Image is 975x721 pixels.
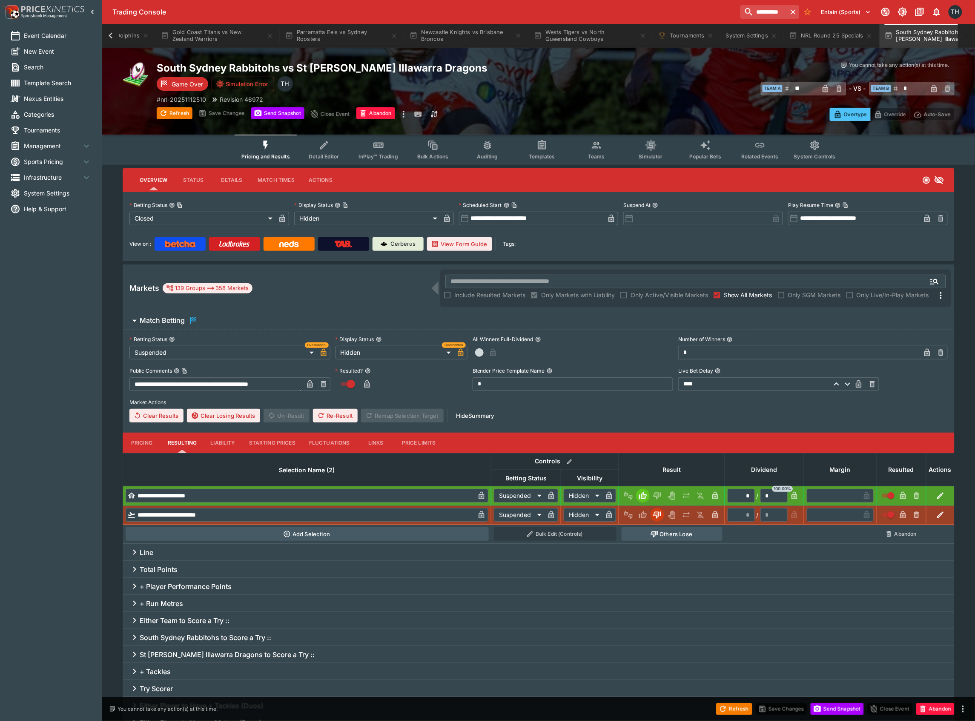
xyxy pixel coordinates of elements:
[427,237,492,251] button: View Form Guide
[494,508,545,522] div: Suspended
[140,684,173,693] h6: Try Scorer
[140,582,232,591] h6: + Player Performance Points
[716,703,752,715] button: Refresh
[788,290,841,299] span: Only SGM Markets
[849,84,866,93] h6: - VS -
[721,24,783,48] button: System Settings
[24,157,81,166] span: Sports Pricing
[112,8,737,17] div: Trading Console
[503,237,516,251] label: Tags:
[929,4,944,20] button: Notifications
[451,409,499,422] button: HideSummary
[169,336,175,342] button: Betting Status
[529,24,651,48] button: Wests Tigers vs North Queensland Cowboys
[877,453,926,486] th: Resulted
[651,508,664,522] button: Lose
[123,433,161,453] button: Pricing
[174,368,180,374] button: Public CommentsCopy To Clipboard
[878,4,893,20] button: Connected to PK
[157,107,192,119] button: Refresh
[399,107,409,121] button: more
[772,486,793,492] span: 100.00%
[473,336,533,343] p: All Winners Full-Dividend
[879,527,924,541] button: Abandon
[373,237,424,251] a: Cerberus
[241,153,290,160] span: Pricing and Results
[922,176,931,184] svg: Closed
[220,95,263,104] p: Revision 46972
[118,705,218,713] p: You cannot take any action(s) at this time.
[129,346,317,359] div: Suspended
[251,170,301,190] button: Match Times
[129,212,275,225] div: Closed
[678,367,713,374] p: Live Bet Delay
[301,170,340,190] button: Actions
[157,95,206,104] p: Copy To Clipboard
[129,283,159,293] h5: Markets
[936,290,946,301] svg: More
[280,24,403,48] button: Parramatta Eels vs Sydney Roosters
[694,489,708,503] button: Eliminated In Play
[639,153,663,160] span: Simulator
[336,367,363,374] p: Resulted?
[727,336,733,342] button: Number of Winners
[763,85,783,92] span: Team A
[24,78,92,87] span: Template Search
[843,202,849,208] button: Copy To Clipboard
[129,396,948,409] label: Market Actions
[165,241,195,247] img: Betcha
[156,24,278,48] button: Gold Coast Titans vs New Zealand Warriors
[694,508,708,522] button: Eliminated In Play
[123,61,150,89] img: rugby_league.png
[830,108,955,121] div: Start From
[204,433,242,453] button: Liability
[916,704,955,712] span: Mark an event as closed and abandoned.
[444,342,463,348] span: Overridden
[356,109,395,117] span: Mark an event as closed and abandoned.
[242,433,302,453] button: Starting Prices
[725,453,804,486] th: Dividend
[678,336,725,343] p: Number of Winners
[651,489,664,503] button: Lose
[680,508,693,522] button: Push
[212,77,274,91] button: Simulation Error
[588,153,605,160] span: Teams
[916,703,955,715] button: Abandon
[689,153,721,160] span: Popular Bets
[24,189,92,198] span: System Settings
[133,170,174,190] button: Overview
[336,346,454,359] div: Hidden
[912,4,927,20] button: Documentation
[622,508,635,522] button: Not Set
[24,173,81,182] span: Infrastructure
[622,489,635,503] button: Not Set
[895,4,910,20] button: Toggle light/dark mode
[794,153,836,160] span: System Controls
[140,616,229,625] h6: Either Team to Score a Try ::
[157,61,556,75] h2: Copy To Clipboard
[459,201,502,209] p: Scheduled Start
[212,170,251,190] button: Details
[357,433,395,453] button: Links
[24,63,92,72] span: Search
[302,433,357,453] button: Fluctuations
[335,202,341,208] button: Display StatusCopy To Clipboard
[395,433,443,453] button: Price Limits
[294,201,333,209] p: Display Status
[636,489,650,503] button: Win
[174,170,212,190] button: Status
[126,527,489,541] button: Add Selection
[619,453,725,486] th: Result
[564,508,602,522] div: Hidden
[294,212,440,225] div: Hidden
[381,241,387,247] img: Cerberus
[21,14,67,18] img: Sportsbook Management
[653,24,719,48] button: Tournaments
[140,316,185,325] h6: Match Betting
[564,456,575,467] button: Bulk edit
[3,3,20,20] img: PriceKinetics Logo
[665,489,679,503] button: Void
[757,511,759,520] div: /
[264,409,309,422] span: Un-Result
[313,409,358,422] span: Re-Result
